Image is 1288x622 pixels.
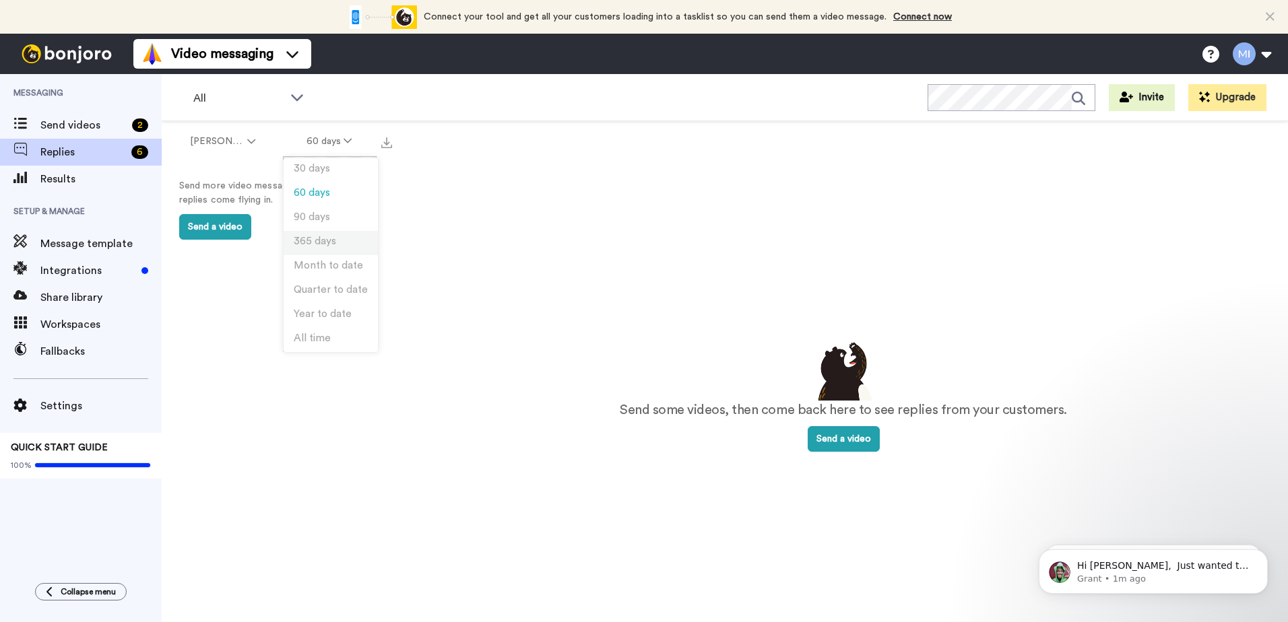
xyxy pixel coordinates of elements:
[294,212,330,222] span: 90 days
[424,12,887,22] span: Connect your tool and get all your customers loading into a tasklist so you can send them a video...
[377,131,396,151] button: Export all results that match these filters now.
[294,285,368,295] span: Quarter to date
[40,117,127,133] span: Send videos
[40,263,136,279] span: Integrations
[40,171,162,187] span: Results
[808,434,880,444] a: Send a video
[179,214,251,240] button: Send a video
[61,586,116,597] span: Collapse menu
[11,460,32,471] span: 100%
[343,5,417,29] div: animation
[1109,84,1175,111] button: Invite
[40,398,162,414] span: Settings
[40,289,162,306] span: Share library
[294,164,330,174] span: 30 days
[40,343,162,359] span: Fallbacks
[810,339,877,401] img: results-emptystates.png
[40,144,126,160] span: Replies
[190,135,245,148] span: [PERSON_NAME]
[171,44,273,63] span: Video messaging
[1019,521,1288,615] iframe: Intercom notifications message
[294,188,330,198] span: 60 days
[35,583,127,600] button: Collapse menu
[281,129,377,153] button: 60 days
[294,236,336,246] span: 365 days
[131,145,148,159] div: 6
[620,401,1067,420] p: Send some videos, then come back here to see replies from your customers.
[164,129,281,153] button: [PERSON_NAME]
[11,443,108,452] span: QUICK START GUIDE
[40,316,162,333] span: Workspaces
[381,137,392,148] img: export.svg
[40,236,162,252] span: Message template
[179,179,381,207] p: Send more video messages and see your replies come flying in.
[294,333,331,343] span: All time
[141,43,163,65] img: vm-color.svg
[16,44,117,63] img: bj-logo-header-white.svg
[808,426,880,452] button: Send a video
[294,309,352,319] span: Year to date
[1188,84,1266,111] button: Upgrade
[132,118,148,132] div: 2
[193,90,284,106] span: All
[294,261,363,271] span: Month to date
[893,12,952,22] a: Connect now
